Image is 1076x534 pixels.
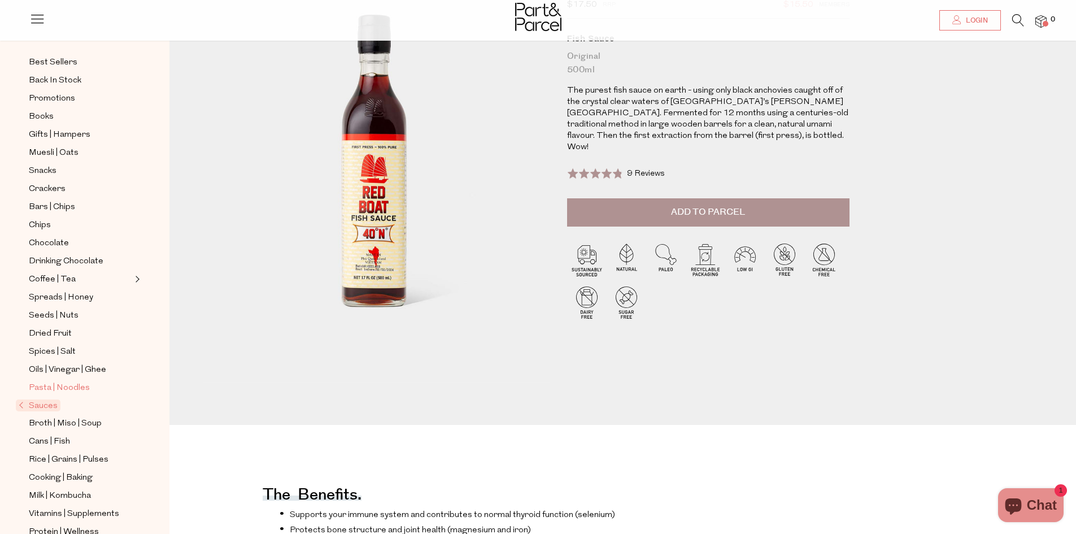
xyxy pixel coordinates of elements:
[16,400,60,411] span: Sauces
[132,272,140,286] button: Expand/Collapse Coffee | Tea
[1048,15,1058,25] span: 0
[29,55,132,70] a: Best Sellers
[29,201,75,214] span: Bars | Chips
[686,240,725,279] img: P_P-ICONS-Live_Bec_V11_Recyclable_Packaging.svg
[607,283,646,322] img: P_P-ICONS-Live_Bec_V11_Sugar_Free.svg
[29,218,132,232] a: Chips
[29,471,93,485] span: Cooking | Baking
[29,74,81,88] span: Back In Stock
[29,183,66,196] span: Crackers
[29,507,132,521] a: Vitamins | Supplements
[29,273,76,286] span: Coffee | Tea
[567,283,607,322] img: P_P-ICONS-Live_Bec_V11_Dairy_Free.svg
[29,345,76,359] span: Spices | Salt
[29,327,72,341] span: Dried Fruit
[627,170,665,178] span: 9 Reviews
[1035,15,1047,27] a: 0
[29,73,132,88] a: Back In Stock
[29,164,132,178] a: Snacks
[671,206,745,219] span: Add to Parcel
[567,198,850,227] button: Add to Parcel
[29,471,132,485] a: Cooking | Baking
[29,453,108,467] span: Rice | Grains | Pulses
[29,237,69,250] span: Chocolate
[725,240,765,279] img: P_P-ICONS-Live_Bec_V11_Low_Gi.svg
[646,240,686,279] img: P_P-ICONS-Live_Bec_V11_Paleo.svg
[567,240,607,279] img: P_P-ICONS-Live_Bec_V11_Sustainable_Sourced.svg
[29,92,132,106] a: Promotions
[765,240,804,279] img: P_P-ICONS-Live_Bec_V11_Gluten_Free.svg
[29,417,102,431] span: Broth | Miso | Soup
[29,363,106,377] span: Oils | Vinegar | Ghee
[19,399,132,413] a: Sauces
[29,255,103,268] span: Drinking Chocolate
[515,3,561,31] img: Part&Parcel
[29,345,132,359] a: Spices | Salt
[29,291,93,305] span: Spreads | Honey
[567,85,850,153] p: The purest fish sauce on earth - using only black anchovies caught off of the crystal clear water...
[607,240,646,279] img: P_P-ICONS-Live_Bec_V11_Natural.svg
[29,435,132,449] a: Cans | Fish
[29,489,132,503] a: Milk | Kombucha
[29,200,132,214] a: Bars | Chips
[29,416,132,431] a: Broth | Miso | Soup
[290,511,615,519] span: Supports your immune system and contributes to normal thyroid function (selenium)
[963,16,988,25] span: Login
[29,236,132,250] a: Chocolate
[29,272,132,286] a: Coffee | Tea
[29,327,132,341] a: Dried Fruit
[29,110,54,124] span: Books
[29,128,90,142] span: Gifts | Hampers
[29,128,132,142] a: Gifts | Hampers
[29,507,119,521] span: Vitamins | Supplements
[29,146,79,160] span: Muesli | Oats
[29,290,132,305] a: Spreads | Honey
[29,363,132,377] a: Oils | Vinegar | Ghee
[29,164,56,178] span: Snacks
[29,453,132,467] a: Rice | Grains | Pulses
[29,92,75,106] span: Promotions
[29,110,132,124] a: Books
[263,493,361,501] h4: The benefits.
[29,146,132,160] a: Muesli | Oats
[29,182,132,196] a: Crackers
[567,50,850,77] div: Original 500ml
[29,309,79,323] span: Seeds | Nuts
[995,488,1067,525] inbox-online-store-chat: Shopify online store chat
[29,56,77,70] span: Best Sellers
[804,240,844,279] img: P_P-ICONS-Live_Bec_V11_Chemical_Free.svg
[29,381,90,395] span: Pasta | Noodles
[29,489,91,503] span: Milk | Kombucha
[29,254,132,268] a: Drinking Chocolate
[29,219,51,232] span: Chips
[29,381,132,395] a: Pasta | Noodles
[939,10,1001,31] a: Login
[29,309,132,323] a: Seeds | Nuts
[29,435,70,449] span: Cans | Fish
